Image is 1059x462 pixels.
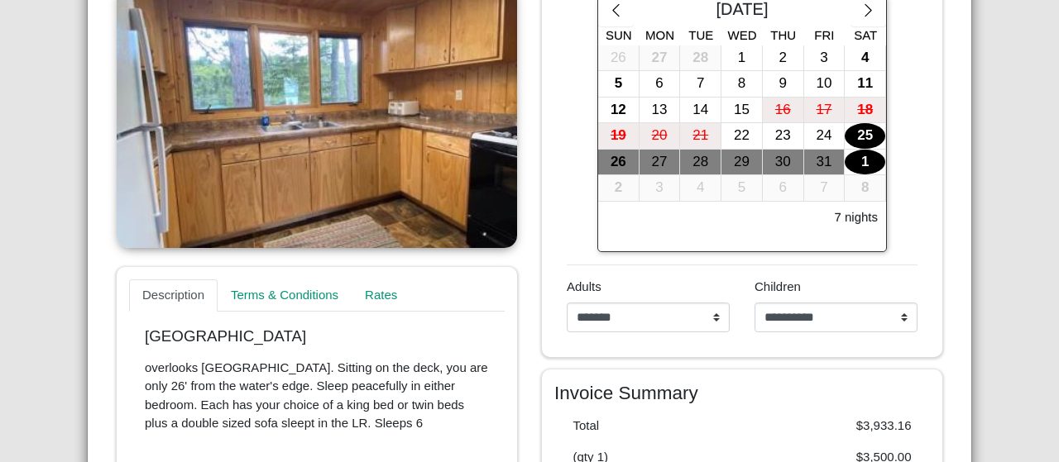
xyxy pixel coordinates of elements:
[680,175,721,201] div: 4
[640,98,680,123] div: 13
[680,98,721,124] button: 14
[763,45,804,72] button: 2
[755,279,801,293] span: Children
[845,98,885,123] div: 18
[721,98,763,124] button: 15
[854,28,877,42] span: Sat
[598,150,640,176] button: 26
[680,175,721,202] button: 4
[763,123,803,149] div: 23
[804,45,846,72] button: 3
[598,98,640,124] button: 12
[814,28,834,42] span: Fri
[640,71,680,97] div: 6
[640,98,681,124] button: 13
[763,98,803,123] div: 16
[554,382,930,404] h4: Invoice Summary
[804,45,845,71] div: 3
[804,98,846,124] button: 17
[804,150,846,176] button: 31
[640,71,681,98] button: 6
[598,71,640,98] button: 5
[860,2,876,18] svg: chevron right
[721,123,763,150] button: 22
[680,123,721,150] button: 21
[567,279,601,293] span: Adults
[598,98,639,123] div: 12
[352,279,410,312] a: Rates
[834,210,878,225] h6: 7 nights
[721,175,763,202] button: 5
[721,123,762,149] div: 22
[598,175,639,201] div: 2
[804,175,845,201] div: 7
[763,175,804,202] button: 6
[606,28,632,42] span: Sun
[728,28,757,42] span: Wed
[763,98,804,124] button: 16
[680,71,721,98] button: 7
[640,123,681,150] button: 20
[688,28,713,42] span: Tue
[680,45,721,72] button: 28
[145,327,489,346] p: [GEOGRAPHIC_DATA]
[640,45,680,71] div: 27
[763,123,804,150] button: 23
[845,71,885,97] div: 11
[763,45,803,71] div: 2
[680,71,721,97] div: 7
[598,123,639,149] div: 19
[145,359,489,433] p: overlooks [GEOGRAPHIC_DATA]. Sitting on the deck, you are only 26' from the water's edge. Sleep p...
[640,175,680,201] div: 3
[721,45,762,71] div: 1
[598,71,639,97] div: 5
[680,150,721,176] button: 28
[845,175,886,202] button: 8
[598,150,639,175] div: 26
[608,2,624,18] svg: chevron left
[721,150,762,175] div: 29
[804,150,845,175] div: 31
[845,45,885,71] div: 4
[680,45,721,71] div: 28
[742,417,924,436] div: $3,933.16
[598,45,639,71] div: 26
[804,123,846,150] button: 24
[721,71,763,98] button: 8
[845,123,885,149] div: 25
[598,123,640,150] button: 19
[640,150,681,176] button: 27
[763,150,803,175] div: 30
[721,45,763,72] button: 1
[804,71,846,98] button: 10
[640,150,680,175] div: 27
[763,150,804,176] button: 30
[804,98,845,123] div: 17
[763,175,803,201] div: 6
[804,175,846,202] button: 7
[721,98,762,123] div: 15
[645,28,674,42] span: Mon
[640,175,681,202] button: 3
[640,45,681,72] button: 27
[598,45,640,72] button: 26
[845,45,886,72] button: 4
[721,175,762,201] div: 5
[763,71,803,97] div: 9
[640,123,680,149] div: 20
[845,150,885,175] div: 1
[804,71,845,97] div: 10
[680,123,721,149] div: 21
[763,71,804,98] button: 9
[680,150,721,175] div: 28
[845,175,885,201] div: 8
[845,123,886,150] button: 25
[129,279,218,312] a: Description
[804,123,845,149] div: 24
[770,28,796,42] span: Thu
[680,98,721,123] div: 14
[721,71,762,97] div: 8
[598,175,640,202] button: 2
[845,98,886,124] button: 18
[721,150,763,176] button: 29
